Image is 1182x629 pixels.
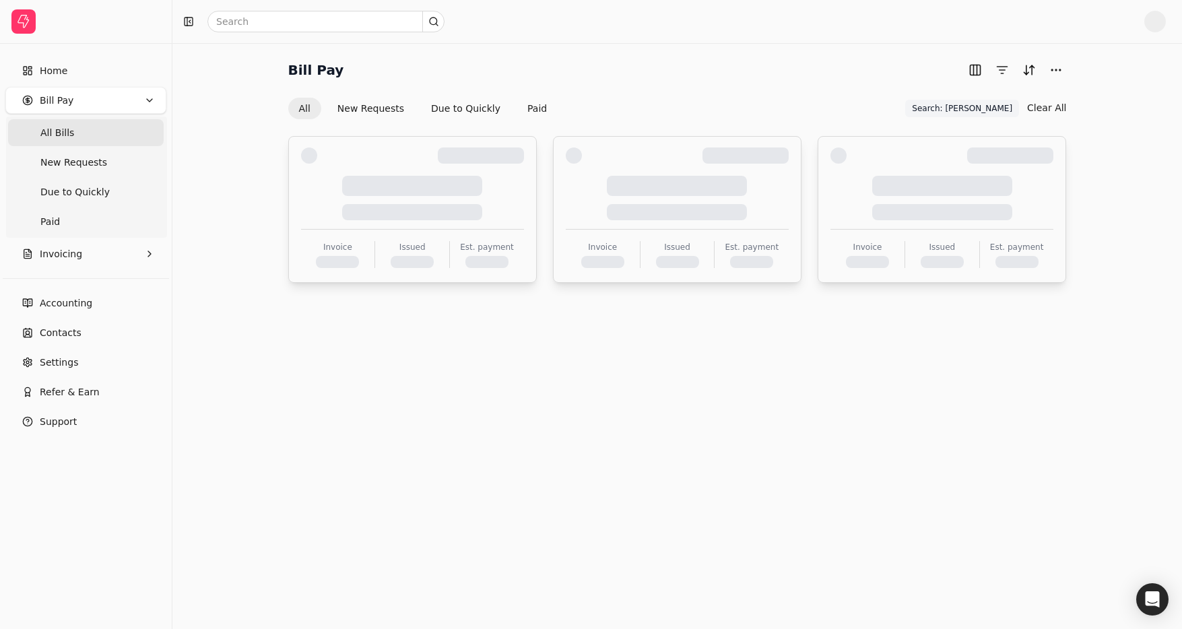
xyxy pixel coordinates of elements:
[40,356,78,370] span: Settings
[5,408,166,435] button: Support
[40,156,107,170] span: New Requests
[5,378,166,405] button: Refer & Earn
[288,59,344,81] h2: Bill Pay
[288,98,558,119] div: Invoice filter options
[40,185,110,199] span: Due to Quickly
[207,11,445,32] input: Search
[588,241,617,253] div: Invoice
[517,98,558,119] button: Paid
[853,241,882,253] div: Invoice
[8,149,164,176] a: New Requests
[40,126,74,140] span: All Bills
[40,215,60,229] span: Paid
[5,290,166,317] a: Accounting
[929,241,956,253] div: Issued
[5,87,166,114] button: Bill Pay
[905,100,1019,117] button: Search: [PERSON_NAME]
[8,178,164,205] a: Due to Quickly
[5,319,166,346] a: Contacts
[1018,59,1040,81] button: Sort
[5,57,166,84] a: Home
[664,241,690,253] div: Issued
[420,98,511,119] button: Due to Quickly
[1027,97,1066,119] button: Clear All
[40,296,92,310] span: Accounting
[40,385,100,399] span: Refer & Earn
[8,208,164,235] a: Paid
[912,102,1012,114] span: Search: [PERSON_NAME]
[5,240,166,267] button: Invoicing
[40,94,73,108] span: Bill Pay
[990,241,1044,253] div: Est. payment
[40,247,82,261] span: Invoicing
[725,241,779,253] div: Est. payment
[8,119,164,146] a: All Bills
[5,349,166,376] a: Settings
[288,98,321,119] button: All
[40,64,67,78] span: Home
[323,241,352,253] div: Invoice
[460,241,514,253] div: Est. payment
[40,326,81,340] span: Contacts
[1136,583,1169,616] div: Open Intercom Messenger
[399,241,426,253] div: Issued
[40,415,77,429] span: Support
[1045,59,1067,81] button: More
[327,98,415,119] button: New Requests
